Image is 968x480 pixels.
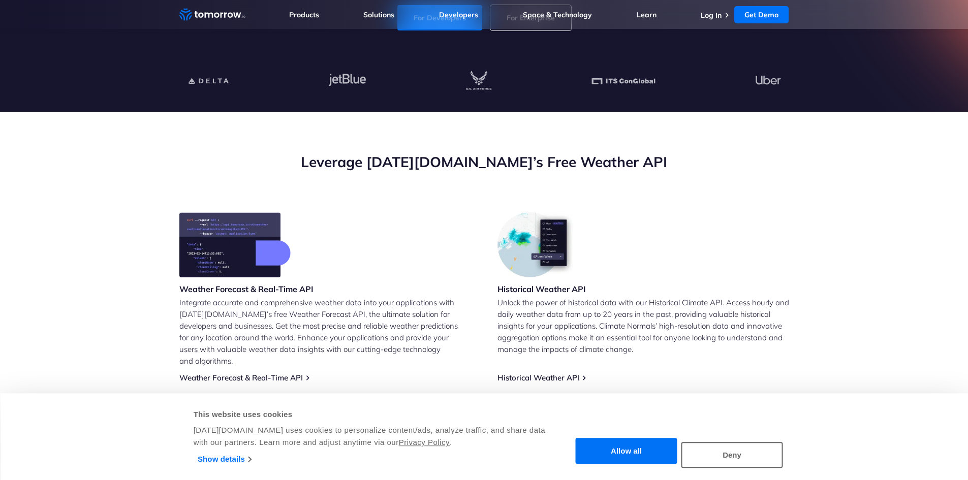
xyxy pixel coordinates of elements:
p: Unlock the power of historical data with our Historical Climate API. Access hourly and daily weat... [497,297,789,355]
a: Home link [179,7,245,22]
a: Learn [637,10,657,19]
a: Products [289,10,319,19]
h3: Historical Weather API [497,283,586,295]
div: This website uses cookies [194,408,547,421]
a: Weather Forecast & Real-Time API [179,373,303,382]
a: Space & Technology [523,10,592,19]
a: Log In [701,11,722,20]
a: Historical Weather API [497,373,579,382]
a: Solutions [363,10,394,19]
div: [DATE][DOMAIN_NAME] uses cookies to personalize content/ads, analyze traffic, and share data with... [194,424,547,449]
a: Developers [439,10,478,19]
h2: Leverage [DATE][DOMAIN_NAME]’s Free Weather API [179,152,789,172]
a: Privacy Policy [399,438,450,446]
button: Allow all [576,438,677,464]
a: Get Demo [734,6,789,23]
p: Integrate accurate and comprehensive weather data into your applications with [DATE][DOMAIN_NAME]... [179,297,471,367]
h3: Weather Forecast & Real-Time API [179,283,314,295]
button: Deny [681,442,783,468]
a: Show details [198,452,251,467]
